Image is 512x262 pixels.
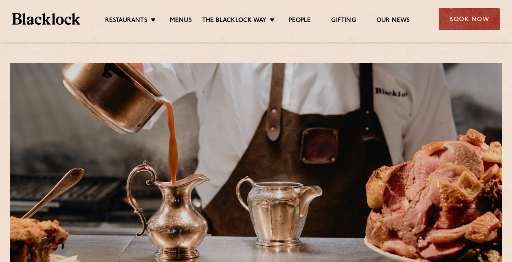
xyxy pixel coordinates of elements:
[439,8,500,30] div: Book Now
[105,17,147,26] a: Restaurants
[289,17,311,26] a: People
[202,17,266,26] a: The Blacklock Way
[12,13,80,24] img: BL_Textured_Logo-footer-cropped.svg
[376,17,410,26] a: Our News
[331,17,356,26] a: Gifting
[170,17,192,26] a: Menus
